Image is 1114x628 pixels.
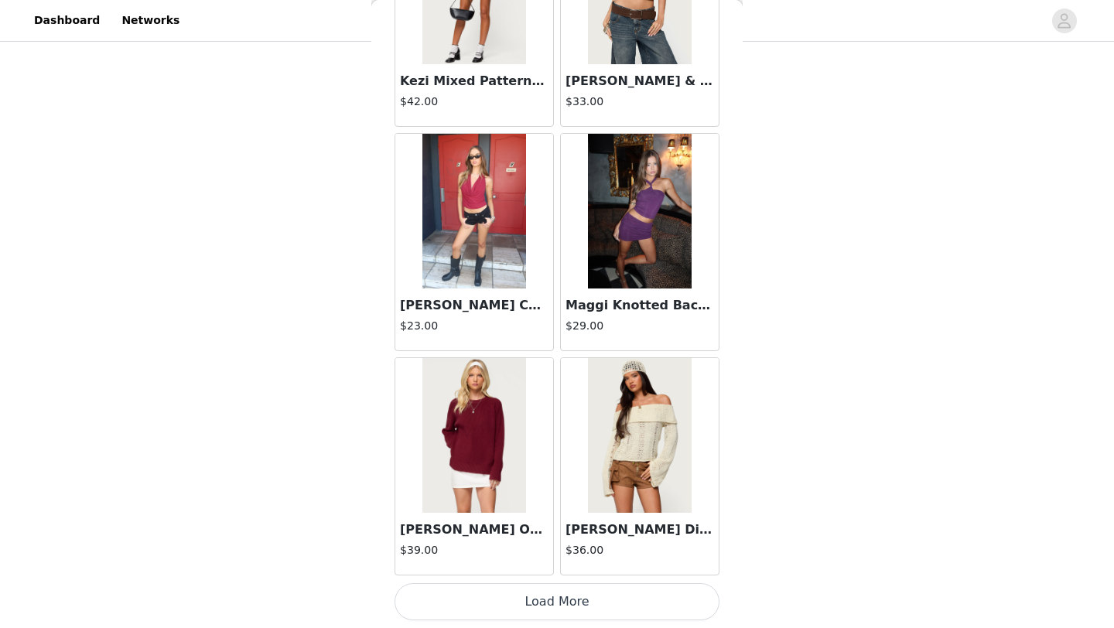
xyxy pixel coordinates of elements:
[566,542,714,558] h4: $36.00
[422,134,525,288] img: Irina Stud Cowl Neck Halter Top
[400,72,548,90] h3: Kezi Mixed Pattern Tailored Mini Skirt
[400,520,548,539] h3: [PERSON_NAME] Oversized Knit Raglan Sweater
[566,94,714,110] h4: $33.00
[566,296,714,315] h3: Maggi Knotted Backless Mesh Top
[588,358,691,513] img: Renna Distressed Fold Over Knit Top
[566,520,714,539] h3: [PERSON_NAME] Distressed Fold Over Knit Top
[112,3,189,38] a: Networks
[566,72,714,90] h3: [PERSON_NAME] & Grommet Halter Top
[400,94,548,110] h4: $42.00
[25,3,109,38] a: Dashboard
[400,296,548,315] h3: [PERSON_NAME] Cowl Neck Halter Top
[566,318,714,334] h4: $29.00
[395,583,719,620] button: Load More
[400,542,548,558] h4: $39.00
[1057,9,1071,33] div: avatar
[588,134,691,288] img: Maggi Knotted Backless Mesh Top
[422,358,525,513] img: Lavonne Oversized Knit Raglan Sweater
[400,318,548,334] h4: $23.00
